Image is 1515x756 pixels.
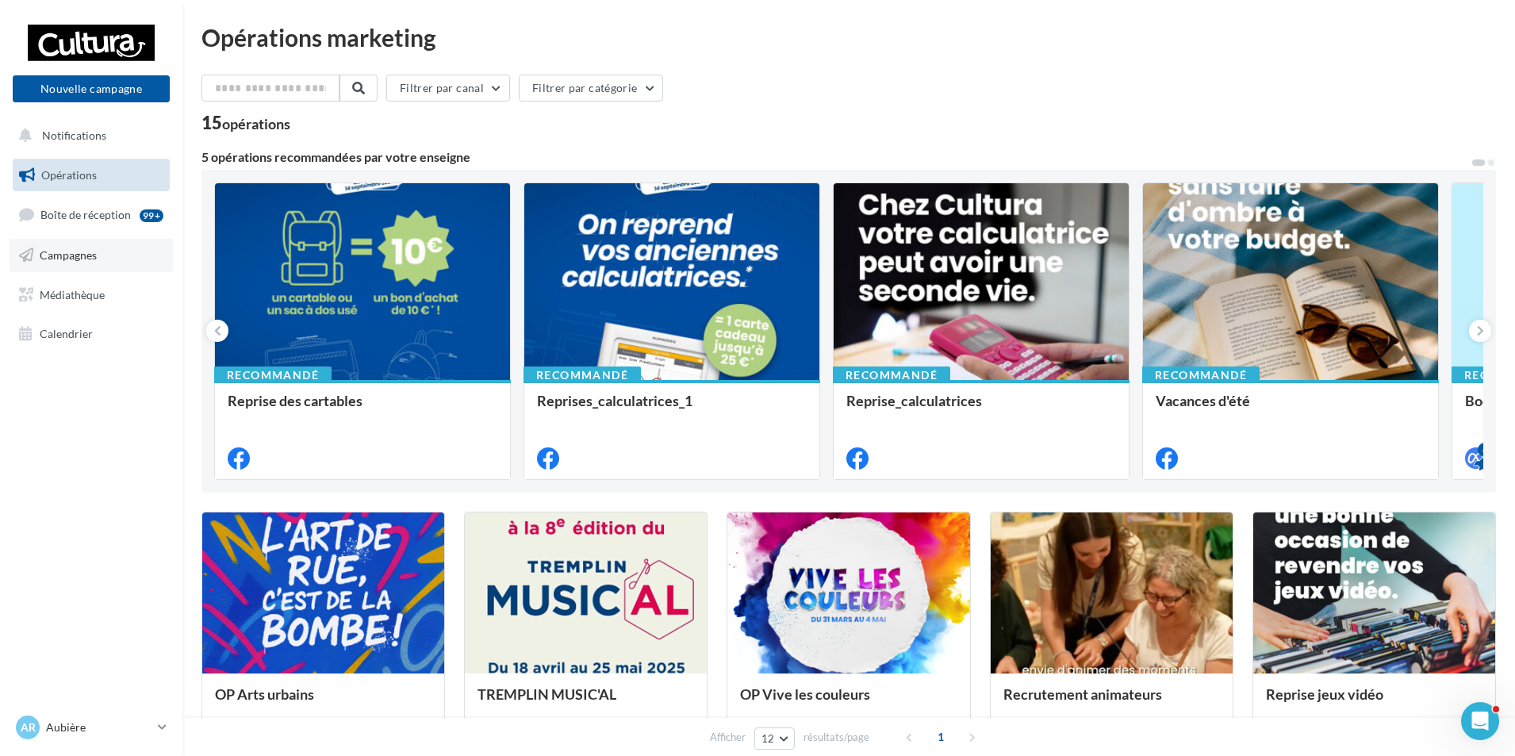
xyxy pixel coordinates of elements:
div: OP Arts urbains [215,686,431,718]
span: Médiathèque [40,287,105,301]
span: Campagnes [40,248,97,262]
span: Opérations [41,168,97,182]
p: Aubière [46,720,151,735]
div: TREMPLIN MUSIC'AL [478,686,694,718]
button: Filtrer par catégorie [519,75,663,102]
div: Recommandé [214,366,332,384]
div: Reprise_calculatrices [846,393,1116,424]
a: Campagnes [10,239,173,272]
button: 12 [754,727,795,750]
span: Afficher [710,730,746,745]
div: Opérations marketing [201,25,1496,49]
a: Ar Aubière [13,712,170,743]
a: Calendrier [10,317,173,351]
div: Recommandé [1142,366,1260,384]
button: Filtrer par canal [386,75,510,102]
span: résultats/page [804,730,869,745]
div: OP Vive les couleurs [740,686,957,718]
div: 4 [1478,443,1492,457]
span: Ar [21,720,36,735]
a: Médiathèque [10,278,173,312]
div: Vacances d'été [1156,393,1425,424]
div: opérations [222,117,290,131]
div: Reprises_calculatrices_1 [537,393,807,424]
iframe: Intercom live chat [1461,702,1499,740]
span: Calendrier [40,327,93,340]
div: Recommandé [833,366,950,384]
div: Reprise jeux vidéo [1266,686,1482,718]
div: Recrutement animateurs [1003,686,1220,718]
button: Nouvelle campagne [13,75,170,102]
span: 1 [928,724,953,750]
div: 15 [201,114,290,132]
div: 5 opérations recommandées par votre enseigne [201,151,1471,163]
button: Notifications [10,119,167,152]
a: Boîte de réception99+ [10,198,173,232]
span: Notifications [42,129,106,142]
span: Boîte de réception [40,208,131,221]
div: Reprise des cartables [228,393,497,424]
div: 99+ [140,209,163,222]
a: Opérations [10,159,173,192]
div: Recommandé [524,366,641,384]
span: 12 [761,732,775,745]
